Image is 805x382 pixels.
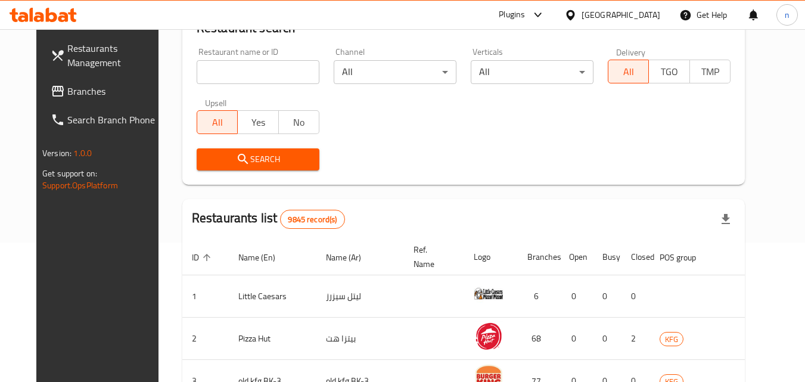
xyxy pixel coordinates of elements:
[182,275,229,318] td: 1
[560,275,593,318] td: 0
[229,275,316,318] td: Little Caesars
[499,8,525,22] div: Plugins
[660,250,711,265] span: POS group
[474,279,503,309] img: Little Caesars
[237,110,278,134] button: Yes
[73,145,92,161] span: 1.0.0
[243,114,273,131] span: Yes
[695,63,726,80] span: TMP
[711,205,740,234] div: Export file
[518,239,560,275] th: Branches
[197,19,731,37] h2: Restaurant search
[621,275,650,318] td: 0
[284,114,315,131] span: No
[560,318,593,360] td: 0
[197,110,238,134] button: All
[238,250,291,265] span: Name (En)
[42,166,97,181] span: Get support on:
[621,318,650,360] td: 2
[414,243,450,271] span: Ref. Name
[471,60,593,84] div: All
[202,114,233,131] span: All
[205,98,227,107] label: Upsell
[593,275,621,318] td: 0
[41,105,171,134] a: Search Branch Phone
[334,60,456,84] div: All
[518,318,560,360] td: 68
[278,110,319,134] button: No
[518,275,560,318] td: 6
[785,8,790,21] span: n
[560,239,593,275] th: Open
[192,250,215,265] span: ID
[197,148,319,170] button: Search
[474,321,503,351] img: Pizza Hut
[464,239,518,275] th: Logo
[316,318,404,360] td: بيتزا هت
[593,239,621,275] th: Busy
[67,41,161,70] span: Restaurants Management
[197,60,319,84] input: Search for restaurant name or ID..
[42,145,72,161] span: Version:
[648,60,689,83] button: TGO
[582,8,660,21] div: [GEOGRAPHIC_DATA]
[660,333,683,346] span: KFG
[621,239,650,275] th: Closed
[326,250,377,265] span: Name (Ar)
[206,152,310,167] span: Search
[192,209,345,229] h2: Restaurants list
[593,318,621,360] td: 0
[229,318,316,360] td: Pizza Hut
[67,84,161,98] span: Branches
[67,113,161,127] span: Search Branch Phone
[280,210,344,229] div: Total records count
[182,318,229,360] td: 2
[613,63,644,80] span: All
[41,77,171,105] a: Branches
[608,60,649,83] button: All
[616,48,646,56] label: Delivery
[316,275,404,318] td: ليتل سيزرز
[41,34,171,77] a: Restaurants Management
[689,60,731,83] button: TMP
[654,63,685,80] span: TGO
[281,214,344,225] span: 9845 record(s)
[42,178,118,193] a: Support.OpsPlatform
